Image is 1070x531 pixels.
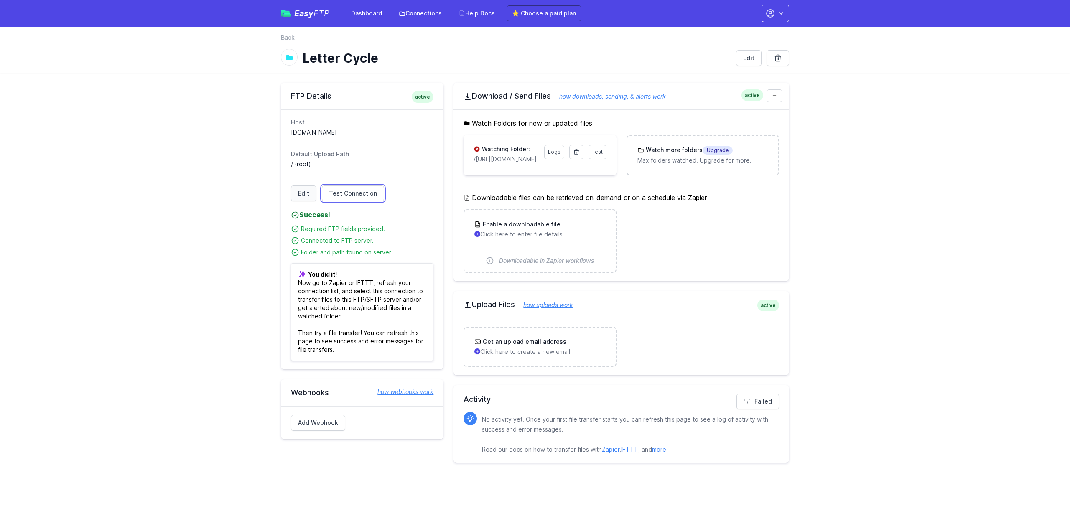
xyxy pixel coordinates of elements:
div: Connected to FTP server. [301,236,433,245]
p: Now go to Zapier or IFTTT, refresh your connection list, and select this connection to transfer f... [291,263,433,361]
span: active [412,91,433,103]
a: Zapier [602,446,619,453]
p: No activity yet. Once your first file transfer starts you can refresh this page to see a log of a... [482,414,772,455]
a: Get an upload email address Click here to create a new email [464,328,615,366]
b: You did it! [308,271,337,278]
p: Max folders watched. Upgrade for more. [637,156,768,165]
a: Back [281,33,295,42]
span: active [757,300,779,311]
a: Add Webhook [291,415,345,431]
a: ⭐ Choose a paid plan [507,5,581,21]
h5: Watch Folders for new or updated files [464,118,779,128]
nav: Breadcrumb [281,33,789,47]
a: Enable a downloadable file Click here to enter file details Downloadable in Zapier workflows [464,210,615,272]
p: Click here to enter file details [474,230,605,239]
h3: Enable a downloadable file [481,220,560,229]
div: Required FTP fields provided. [301,225,433,233]
a: Edit [291,185,316,201]
p: https://acf.sitepreview.co.uk/wp-content/uploads/acf_exports/ [474,155,539,163]
a: Help Docs [453,6,500,21]
a: Dashboard [346,6,387,21]
span: Upgrade [703,146,733,155]
a: how uploads work [515,301,573,308]
a: Failed [736,394,779,409]
h2: Upload Files [464,300,779,310]
h2: Webhooks [291,388,433,398]
a: Test Connection [322,185,384,201]
h4: Success! [291,210,433,220]
a: how webhooks work [369,388,433,396]
h3: Watching Folder: [480,145,530,153]
img: easyftp_logo.png [281,10,291,17]
p: Click here to create a new email [474,348,605,356]
span: Test [592,149,603,155]
a: how downloads, sending, & alerts work [551,93,666,100]
a: IFTTT [621,446,638,453]
span: FTP [313,8,329,18]
a: more [652,446,666,453]
a: Watch more foldersUpgrade Max folders watched. Upgrade for more. [627,136,778,175]
h5: Downloadable files can be retrieved on-demand or on a schedule via Zapier [464,193,779,203]
h1: Letter Cycle [303,51,729,66]
iframe: Drift Widget Chat Controller [1028,489,1060,521]
a: Logs [544,145,564,159]
span: Downloadable in Zapier workflows [499,257,594,265]
div: Folder and path found on server. [301,248,433,257]
span: Easy [294,9,329,18]
dt: Host [291,118,433,127]
h3: Get an upload email address [481,338,566,346]
h2: Activity [464,394,779,405]
span: Test Connection [329,189,377,198]
dd: / (root) [291,160,433,168]
dt: Default Upload Path [291,150,433,158]
h3: Watch more folders [644,146,733,155]
span: active [741,89,763,101]
a: Connections [394,6,447,21]
h2: FTP Details [291,91,433,101]
a: Test [588,145,606,159]
a: Edit [736,50,762,66]
dd: [DOMAIN_NAME] [291,128,433,137]
h2: Download / Send Files [464,91,779,101]
a: EasyFTP [281,9,329,18]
